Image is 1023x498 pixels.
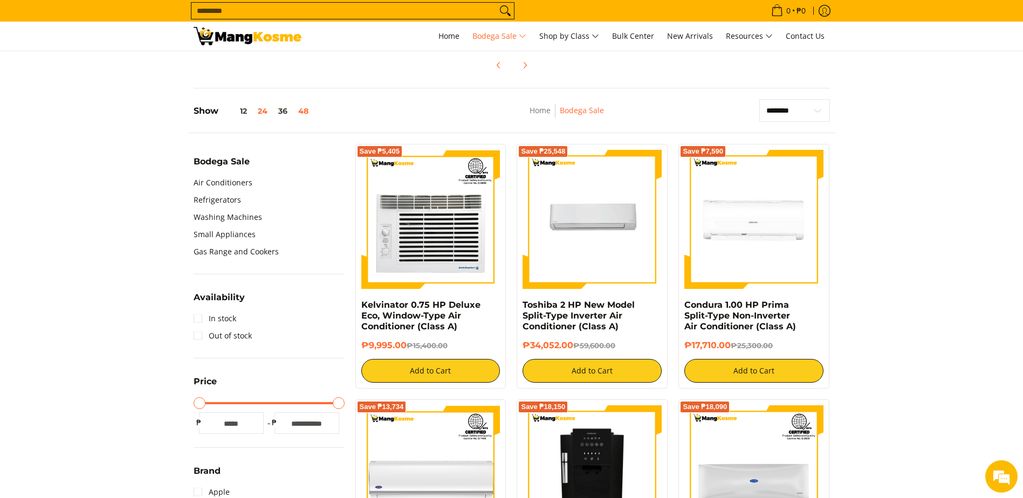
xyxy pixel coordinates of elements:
a: Bodega Sale [467,22,532,51]
h5: Show [194,106,314,116]
span: Shop by Class [539,30,599,43]
button: 36 [273,107,293,115]
a: Bulk Center [607,22,660,51]
span: Home [438,31,459,41]
span: Bulk Center [612,31,654,41]
a: Bodega Sale [560,105,604,115]
div: Minimize live chat window [177,5,203,31]
a: Refrigerators [194,191,241,209]
span: We're online! [63,136,149,245]
span: Save ₱25,548 [521,148,565,155]
a: Small Appliances [194,226,256,243]
div: Chat with us now [56,60,181,74]
img: Kelvinator 0.75 HP Deluxe Eco, Window-Type Air Conditioner (Class A) [361,150,500,289]
a: New Arrivals [662,22,718,51]
span: Save ₱13,734 [360,404,404,410]
a: Washing Machines [194,209,262,226]
textarea: Type your message and hit 'Enter' [5,294,205,332]
button: Add to Cart [523,359,662,383]
span: Resources [726,30,773,43]
a: Toshiba 2 HP New Model Split-Type Inverter Air Conditioner (Class A) [523,300,635,331]
summary: Open [194,377,217,394]
summary: Open [194,157,250,174]
h6: ₱34,052.00 [523,340,662,351]
button: 12 [218,107,252,115]
button: Next [513,53,537,77]
a: In stock [194,310,236,327]
img: Toshiba 2 HP New Model Split-Type Inverter Air Conditioner (Class A) [523,150,662,289]
span: Save ₱7,590 [683,148,723,155]
span: Save ₱5,405 [360,148,400,155]
h6: ₱17,710.00 [684,340,823,351]
span: • [768,5,809,17]
span: New Arrivals [667,31,713,41]
img: Condura 1.00 HP Prima Split-Type Non-Inverter Air Conditioner (Class A) [684,150,823,289]
a: Gas Range and Cookers [194,243,279,260]
nav: Breadcrumbs [460,104,673,128]
summary: Open [194,293,245,310]
span: Bodega Sale [194,157,250,166]
button: Search [497,3,514,19]
nav: Main Menu [312,22,830,51]
del: ₱59,600.00 [573,341,615,350]
a: Home [433,22,465,51]
del: ₱25,300.00 [731,341,773,350]
a: Contact Us [780,22,830,51]
a: Kelvinator 0.75 HP Deluxe Eco, Window-Type Air Conditioner (Class A) [361,300,480,331]
span: Contact Us [786,31,825,41]
a: Shop by Class [534,22,605,51]
button: Add to Cart [684,359,823,383]
a: Condura 1.00 HP Prima Split-Type Non-Inverter Air Conditioner (Class A) [684,300,796,331]
button: 24 [252,107,273,115]
a: Resources [720,22,778,51]
span: Save ₱18,150 [521,404,565,410]
a: Out of stock [194,327,252,344]
span: Price [194,377,217,386]
del: ₱15,400.00 [407,341,448,350]
h6: ₱9,995.00 [361,340,500,351]
span: ₱ [194,417,204,428]
a: Home [530,105,551,115]
button: Add to Cart [361,359,500,383]
span: Save ₱18,090 [683,404,727,410]
img: Bodega Sale l Mang Kosme: Cost-Efficient &amp; Quality Home Appliances [194,27,301,45]
span: 0 [785,7,792,15]
summary: Open [194,467,221,483]
span: Bodega Sale [472,30,526,43]
button: Previous [487,53,511,77]
span: Brand [194,467,221,475]
button: 48 [293,107,314,115]
span: ₱ [269,417,280,428]
span: ₱0 [795,7,807,15]
span: Availability [194,293,245,302]
a: Air Conditioners [194,174,252,191]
